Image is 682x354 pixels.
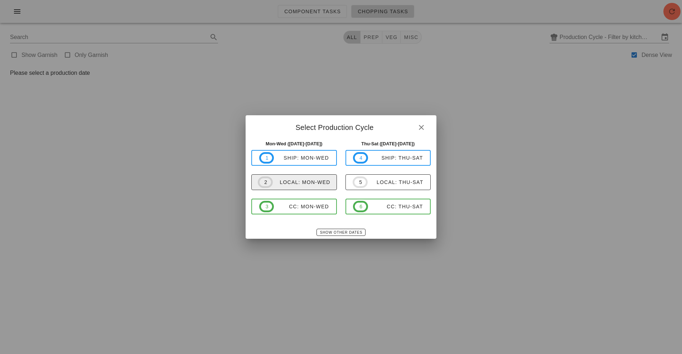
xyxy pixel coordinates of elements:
div: ship: Mon-Wed [274,155,329,161]
button: 1ship: Mon-Wed [251,150,337,166]
button: 4ship: Thu-Sat [345,150,431,166]
button: 2local: Mon-Wed [251,174,337,190]
div: CC: Thu-Sat [368,204,423,209]
button: 5local: Thu-Sat [345,174,431,190]
div: local: Mon-Wed [273,179,330,185]
strong: Mon-Wed ([DATE]-[DATE]) [266,141,323,146]
span: 2 [264,178,267,186]
span: 3 [265,203,268,210]
span: 1 [265,154,268,162]
div: local: Thu-Sat [368,179,424,185]
span: 4 [359,154,362,162]
button: 6CC: Thu-Sat [345,199,431,214]
div: Select Production Cycle [246,115,436,137]
span: 6 [359,203,362,210]
div: CC: Mon-Wed [274,204,329,209]
div: ship: Thu-Sat [368,155,423,161]
span: Show Other Dates [320,231,362,234]
strong: Thu-Sat ([DATE]-[DATE]) [361,141,415,146]
button: 3CC: Mon-Wed [251,199,337,214]
button: Show Other Dates [316,229,366,236]
span: 5 [359,178,362,186]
